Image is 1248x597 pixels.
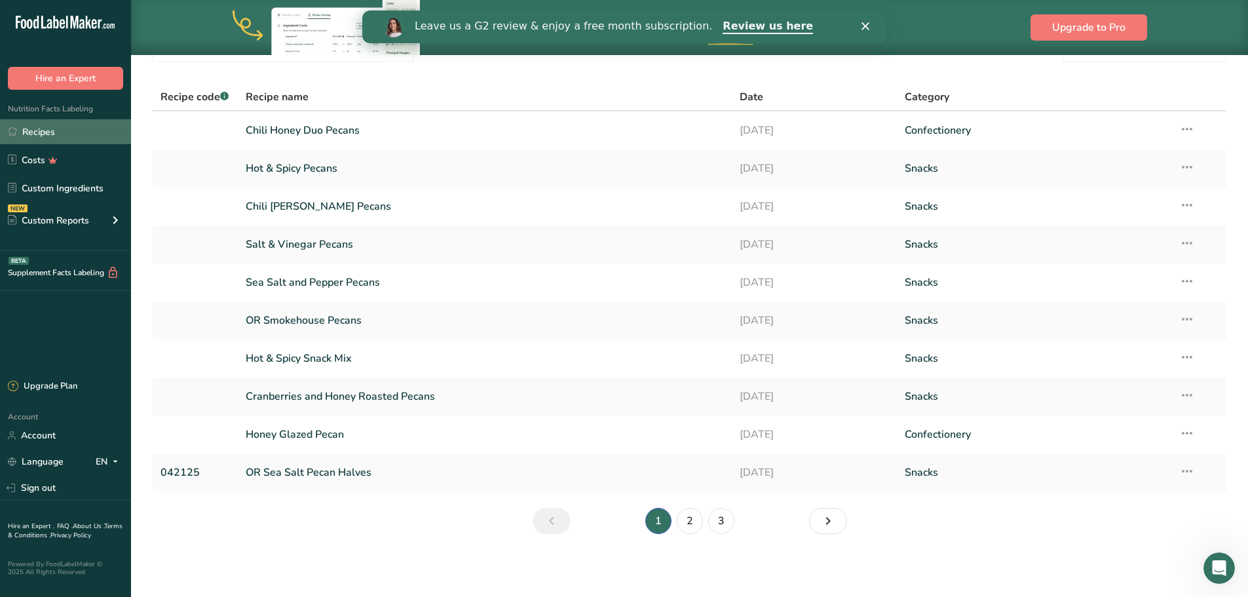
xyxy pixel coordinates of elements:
[1052,20,1125,35] span: Upgrade to Pro
[740,459,889,486] a: [DATE]
[1203,552,1235,584] iframe: Intercom live chat
[8,67,123,90] button: Hire an Expert
[96,454,123,470] div: EN
[246,459,725,486] a: OR Sea Salt Pecan Halves
[8,560,123,576] div: Powered By FoodLabelMaker © 2025 All Rights Reserved
[161,90,229,104] span: Recipe code
[740,117,889,144] a: [DATE]
[57,522,73,531] a: FAQ .
[740,345,889,372] a: [DATE]
[740,307,889,334] a: [DATE]
[740,383,889,410] a: [DATE]
[905,421,1163,448] a: Confectionery
[905,231,1163,258] a: Snacks
[740,269,889,296] a: [DATE]
[362,10,886,43] iframe: Intercom live chat banner
[905,345,1163,372] a: Snacks
[499,12,512,20] div: Cerrar
[905,459,1163,486] a: Snacks
[246,383,725,410] a: Cranberries and Honey Roasted Pecans
[8,522,54,531] a: Hire an Expert .
[905,155,1163,182] a: Snacks
[8,522,123,540] a: Terms & Conditions .
[905,117,1163,144] a: Confectionery
[8,214,89,227] div: Custom Reports
[246,421,725,448] a: Honey Glazed Pecan
[8,204,28,212] div: NEW
[161,459,230,486] a: 042125
[8,380,77,393] div: Upgrade Plan
[740,155,889,182] a: [DATE]
[708,508,734,534] a: Page 3.
[740,193,889,220] a: [DATE]
[246,231,725,258] a: Salt & Vinegar Pecans
[677,508,703,534] a: Page 2.
[246,193,725,220] a: Chili [PERSON_NAME] Pecans
[905,383,1163,410] a: Snacks
[246,89,309,105] span: Recipe name
[533,508,571,534] a: Page 0.
[246,269,725,296] a: Sea Salt and Pepper Pecans
[740,231,889,258] a: [DATE]
[905,307,1163,334] a: Snacks
[246,117,725,144] a: Chili Honey Duo Pecans
[905,269,1163,296] a: Snacks
[740,421,889,448] a: [DATE]
[9,257,29,265] div: BETA
[73,522,104,531] a: About Us .
[740,89,763,105] span: Date
[246,345,725,372] a: Hot & Spicy Snack Mix
[905,89,949,105] span: Category
[632,1,828,55] div: Upgrade to Pro
[50,531,91,540] a: Privacy Policy
[1031,14,1147,41] button: Upgrade to Pro
[809,508,847,534] a: Page 2.
[246,307,725,334] a: OR Smokehouse Pecans
[246,155,725,182] a: Hot & Spicy Pecans
[905,193,1163,220] a: Snacks
[8,450,64,473] a: Language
